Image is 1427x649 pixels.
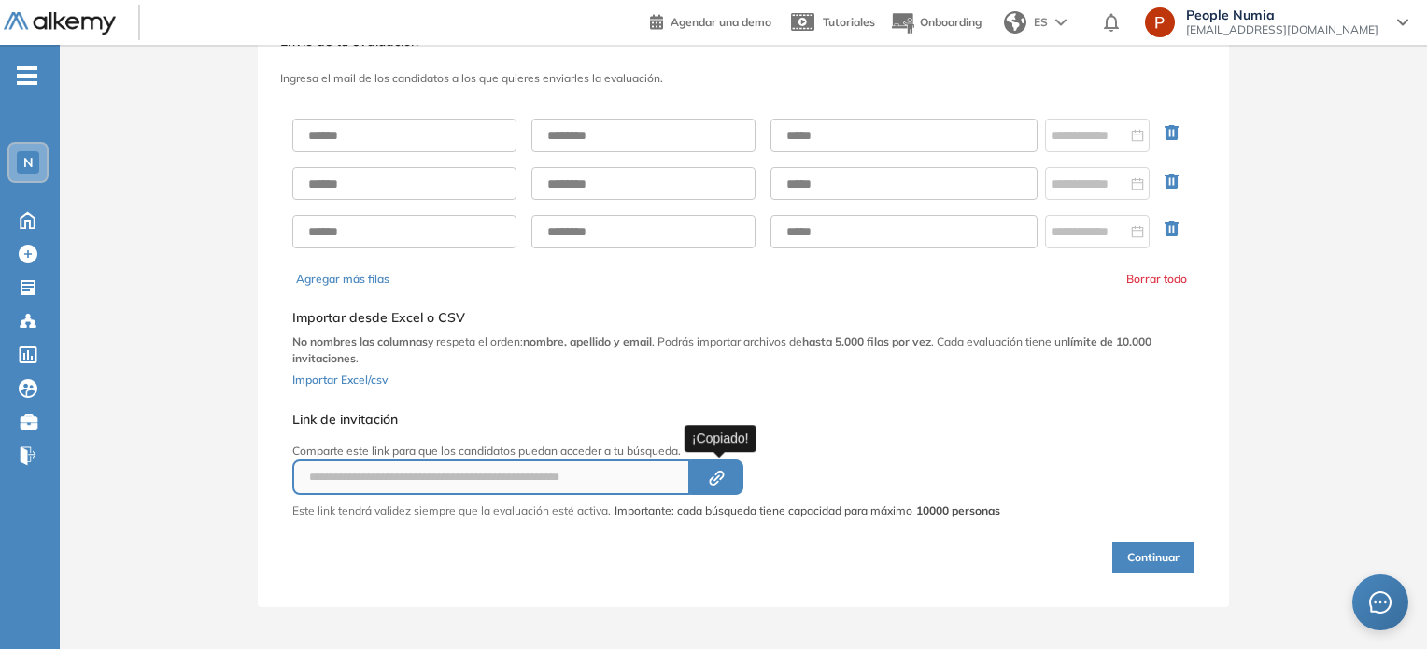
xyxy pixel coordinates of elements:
[802,334,931,348] b: hasta 5.000 filas por vez
[292,367,388,389] button: Importar Excel/csv
[685,425,756,452] div: ¡Copiado!
[292,373,388,387] span: Importar Excel/csv
[1004,11,1026,34] img: world
[280,72,1207,85] h3: Ingresa el mail de los candidatos a los que quieres enviarles la evaluación.
[916,503,1000,517] strong: 10000 personas
[23,155,34,170] span: N
[1034,14,1048,31] span: ES
[292,502,611,519] p: Este link tendrá validez siempre que la evaluación esté activa.
[292,310,1194,326] h5: Importar desde Excel o CSV
[523,334,652,348] b: nombre, apellido y email
[296,271,389,288] button: Agregar más filas
[823,15,875,29] span: Tutoriales
[920,15,982,29] span: Onboarding
[615,502,1000,519] span: Importante: cada búsqueda tiene capacidad para máximo
[292,412,1000,428] h5: Link de invitación
[671,15,771,29] span: Agendar una demo
[280,34,1207,49] h3: Envío de tu evaluación
[1369,591,1392,614] span: message
[1055,19,1067,26] img: arrow
[292,334,428,348] b: No nombres las columnas
[292,334,1151,365] b: límite de 10.000 invitaciones
[1186,22,1378,37] span: [EMAIL_ADDRESS][DOMAIN_NAME]
[292,333,1194,367] p: y respeta el orden: . Podrás importar archivos de . Cada evaluación tiene un .
[1186,7,1378,22] span: People Numia
[650,9,771,32] a: Agendar una demo
[1112,542,1194,573] button: Continuar
[17,74,37,78] i: -
[1126,271,1187,288] button: Borrar todo
[4,12,116,35] img: Logo
[292,443,1000,459] p: Comparte este link para que los candidatos puedan acceder a tu búsqueda.
[890,3,982,43] button: Onboarding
